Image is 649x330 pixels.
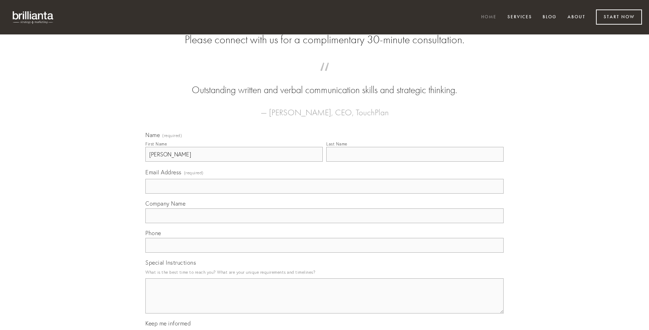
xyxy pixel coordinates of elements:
span: (required) [184,168,204,177]
a: Start Now [596,9,642,25]
span: Email Address [145,169,182,176]
span: (required) [162,134,182,138]
h2: Please connect with us for a complimentary 30-minute consultation. [145,33,504,46]
span: Keep me informed [145,320,191,327]
blockquote: Outstanding written and verbal communication skills and strategic thinking. [157,70,492,97]
div: First Name [145,141,167,147]
span: Special Instructions [145,259,196,266]
a: Services [503,12,537,23]
a: Blog [538,12,561,23]
span: “ [157,70,492,83]
span: Name [145,131,160,138]
img: brillianta - research, strategy, marketing [7,7,60,27]
div: Last Name [326,141,347,147]
figcaption: — [PERSON_NAME], CEO, TouchPlan [157,97,492,119]
p: What is the best time to reach you? What are your unique requirements and timelines? [145,267,504,277]
span: Phone [145,229,161,237]
span: Company Name [145,200,185,207]
a: About [563,12,590,23]
a: Home [477,12,501,23]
